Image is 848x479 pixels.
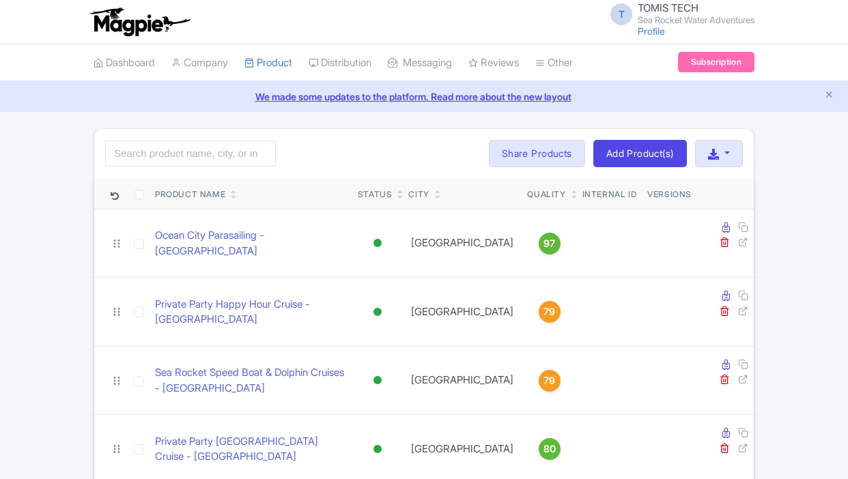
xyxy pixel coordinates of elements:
[535,44,573,82] a: Other
[403,278,522,347] td: [GEOGRAPHIC_DATA]
[527,301,571,323] a: 79
[155,297,347,328] a: Private Party Happy Hour Cruise - [GEOGRAPHIC_DATA]
[244,44,292,82] a: Product
[543,236,555,251] span: 97
[155,228,347,259] a: Ocean City Parasailing - [GEOGRAPHIC_DATA]
[155,434,347,465] a: Private Party [GEOGRAPHIC_DATA] Cruise - [GEOGRAPHIC_DATA]
[371,371,384,390] div: Active
[87,7,193,37] img: logo-ab69f6fb50320c5b225c76a69d11143b.png
[642,178,697,209] th: Versions
[610,3,632,25] span: T
[678,52,754,72] a: Subscription
[105,141,276,166] input: Search product name, city, or interal id
[543,304,555,319] span: 79
[527,188,565,201] div: Quality
[638,25,665,37] a: Profile
[638,1,698,14] span: TOMIS TECH
[543,441,556,456] span: 80
[527,438,571,460] a: 80
[309,44,371,82] a: Distribution
[824,88,834,104] button: Close announcement
[8,89,840,104] a: We made some updates to the platform. Read more about the new layout
[388,44,452,82] a: Messaging
[171,44,228,82] a: Company
[371,233,384,253] div: Active
[602,3,754,25] a: T TOMIS TECH Sea Rocket Water Adventures
[527,370,571,392] a: 79
[403,346,522,415] td: [GEOGRAPHIC_DATA]
[638,16,754,25] small: Sea Rocket Water Adventures
[577,178,642,209] th: Internal ID
[371,302,384,322] div: Active
[527,233,571,255] a: 97
[468,44,519,82] a: Reviews
[403,209,522,278] td: [GEOGRAPHIC_DATA]
[155,365,347,396] a: Sea Rocket Speed Boat & Dolphin Cruises - [GEOGRAPHIC_DATA]
[358,188,393,201] div: Status
[94,44,155,82] a: Dashboard
[489,140,585,167] a: Share Products
[408,188,429,201] div: City
[371,439,384,459] div: Active
[543,373,555,388] span: 79
[155,188,225,201] div: Product Name
[593,140,687,167] a: Add Product(s)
